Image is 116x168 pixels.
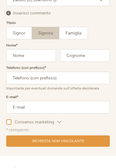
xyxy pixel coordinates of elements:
[60,49,110,62] input: Cognome
[6,127,110,133] div: * obbligatorio
[6,66,46,70] label: Telefono (con prefisso)
[6,49,56,62] input: Nome
[66,30,81,36] span: Famiglia
[6,72,110,84] input: Telefono (con prefisso)
[11,119,57,125] span: Consenso marketing
[13,30,25,36] span: Signor
[6,101,110,114] input: E-mail
[6,95,18,99] label: E-mail
[6,84,110,91] div: Importante per eventuali domande sull’offerta desiderata
[6,43,18,47] label: Nome
[13,10,51,16] span: Inserisci commento
[38,30,53,36] span: Signora
[6,21,16,25] div: Titolo
[32,138,84,144] span: Richiesta non vincolante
